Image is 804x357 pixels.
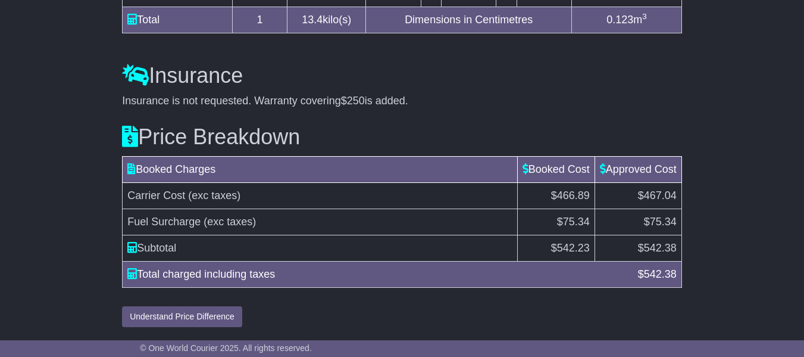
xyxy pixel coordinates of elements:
span: Fuel Surcharge [127,216,201,228]
td: Booked Charges [123,156,518,182]
td: 1 [232,7,287,33]
td: Subtotal [123,235,518,261]
td: $ [517,235,595,261]
td: Total [123,7,233,33]
h3: Price Breakdown [122,125,682,149]
td: Approved Cost [595,156,681,182]
span: 542.38 [644,268,677,280]
span: 13.4 [302,14,323,26]
div: Total charged including taxes [121,266,632,283]
span: © One World Courier 2025. All rights reserved. [140,343,312,353]
span: $250 [341,95,365,107]
td: kilo(s) [287,7,366,33]
span: $466.89 [551,190,590,201]
button: Understand Price Difference [122,306,242,327]
div: $ [632,266,683,283]
span: (exc taxes) [204,216,256,228]
span: Carrier Cost [127,190,185,201]
div: Insurance is not requested. Warranty covering is added. [122,95,682,108]
span: $467.04 [638,190,677,201]
span: 542.23 [557,242,590,254]
td: m [572,7,682,33]
h3: Insurance [122,64,682,88]
span: $75.34 [557,216,590,228]
span: 0.123 [606,14,633,26]
td: Dimensions in Centimetres [366,7,572,33]
sup: 3 [642,12,647,21]
span: (exc taxes) [188,190,240,201]
span: $75.34 [644,216,677,228]
span: 542.38 [644,242,677,254]
td: Booked Cost [517,156,595,182]
td: $ [595,235,681,261]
